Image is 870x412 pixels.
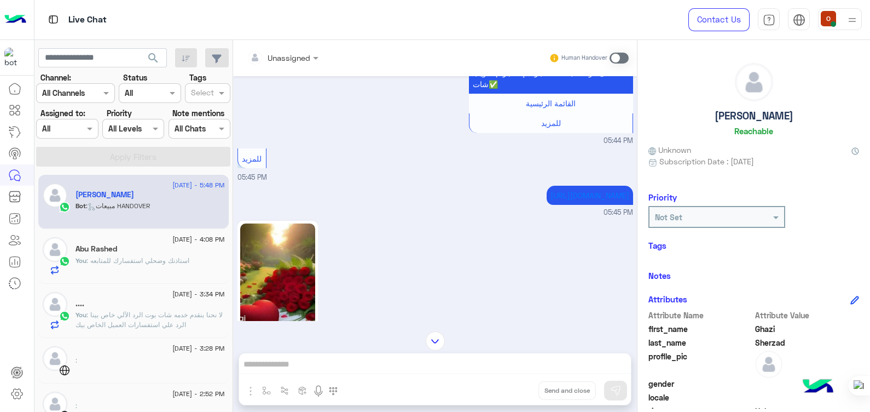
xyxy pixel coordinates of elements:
[86,256,189,265] span: استاذنك وضحلي استفسارك للمتابعه
[755,378,860,390] span: null
[648,378,753,390] span: gender
[755,323,860,335] span: Ghazi
[123,72,147,83] label: Status
[755,351,782,378] img: defaultAdmin.png
[172,180,224,190] span: [DATE] - 5:48 PM
[172,344,224,353] span: [DATE] - 3:28 PM
[648,310,753,321] span: Attribute Name
[76,244,117,254] h5: Abu Rashed
[107,107,132,119] label: Priority
[734,126,773,136] h6: Reachable
[189,72,206,83] label: Tags
[735,64,773,101] img: defaultAdmin.png
[659,156,754,167] span: Subscription Date : [DATE]
[76,256,86,265] span: You
[36,147,230,167] button: Apply Filters
[47,13,60,26] img: tab
[172,107,224,119] label: Note mentions
[845,13,859,27] img: profile
[68,13,107,27] p: Live Chat
[76,190,134,199] h5: Ghazi Sherzad
[648,323,753,335] span: first_name
[86,202,150,210] span: : مبيعات HANDOVER
[76,299,84,308] h5: ....
[763,14,775,26] img: tab
[59,202,70,213] img: WhatsApp
[793,14,805,26] img: tab
[237,173,267,181] span: 05:45 PM
[538,381,596,400] button: Send and close
[76,356,77,364] span: :
[550,191,629,200] a: [URL][DOMAIN_NAME]
[59,365,70,376] img: WebChat
[76,402,77,410] span: :
[147,51,160,65] span: search
[40,72,71,83] label: Channel:
[648,392,753,403] span: locale
[648,144,691,156] span: Unknown
[648,351,753,376] span: profile_pic
[526,99,576,108] span: القائمة الرئيسية
[43,346,67,371] img: defaultAdmin.png
[4,48,24,67] img: 114004088273201
[76,311,86,319] span: You
[140,48,167,72] button: search
[561,54,607,62] small: Human Handover
[648,192,677,202] h6: Priority
[715,110,793,122] h5: [PERSON_NAME]
[604,208,633,218] span: 05:45 PM
[821,11,836,26] img: userImage
[648,271,671,281] h6: Notes
[547,186,633,205] p: 7/9/2025, 5:45 PM
[240,224,315,357] img: 1737337283644752.jpg
[43,183,67,208] img: defaultAdmin.png
[755,392,860,403] span: null
[242,154,262,163] span: للمزيد
[43,237,67,262] img: defaultAdmin.png
[4,8,26,31] img: Logo
[40,107,85,119] label: Assigned to:
[76,311,223,329] span: لا نحنا بنقدم خدمه شات بوت الرد الآلي خاص بينا الرد علي استفسارات العميل الخاص بيك
[189,87,214,101] div: Select
[172,289,224,299] span: [DATE] - 3:34 PM
[541,118,561,128] span: للمزيد
[604,136,633,146] span: 05:44 PM
[755,310,860,321] span: Attribute Value
[755,337,860,348] span: Sherzad
[648,241,859,250] h6: Tags
[758,8,780,31] a: tab
[43,292,67,317] img: defaultAdmin.png
[688,8,750,31] a: Contact Us
[172,234,224,244] span: [DATE] - 4:08 PM
[799,368,837,407] img: hulul-logo.png
[76,202,86,210] span: Bot
[172,389,224,399] span: [DATE] - 2:52 PM
[59,256,70,267] img: WhatsApp
[59,311,70,322] img: WhatsApp
[648,337,753,348] span: last_name
[426,331,445,351] img: scroll
[648,294,687,304] h6: Attributes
